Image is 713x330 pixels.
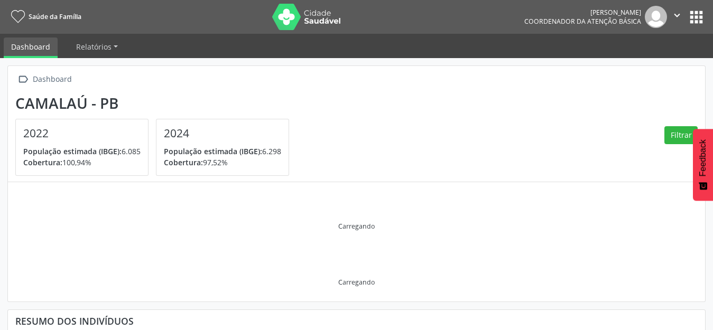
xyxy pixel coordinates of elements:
img: img [645,6,667,28]
span: Cobertura: [23,157,62,167]
p: 6.298 [164,146,281,157]
a: Dashboard [4,37,58,58]
span: Cobertura: [164,157,203,167]
div: Dashboard [31,72,73,87]
a:  Dashboard [15,72,73,87]
p: 100,94% [23,157,141,168]
button: Filtrar [664,126,698,144]
span: População estimada (IBGE): [23,146,122,156]
div: [PERSON_NAME] [524,8,641,17]
div: Carregando [338,222,375,231]
button: apps [687,8,706,26]
button: Feedback - Mostrar pesquisa [693,129,713,201]
p: 6.085 [23,146,141,157]
span: Feedback [698,139,708,176]
h4: 2022 [23,127,141,140]
i:  [15,72,31,87]
button:  [667,6,687,28]
div: Carregando [338,278,375,287]
a: Relatórios [69,37,125,56]
div: Camalaú - PB [15,95,297,112]
div: Resumo dos indivíduos [15,315,698,327]
span: Relatórios [76,42,112,52]
p: 97,52% [164,157,281,168]
h4: 2024 [164,127,281,140]
i:  [671,10,683,21]
span: População estimada (IBGE): [164,146,262,156]
span: Coordenador da Atenção Básica [524,17,641,26]
a: Saúde da Família [7,8,81,25]
span: Saúde da Família [29,12,81,21]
